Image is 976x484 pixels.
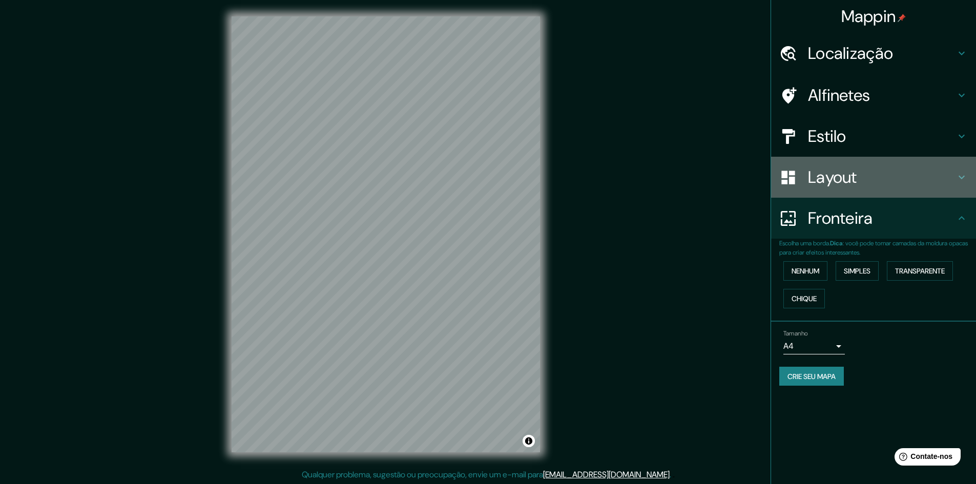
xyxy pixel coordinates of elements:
iframe: Iniciador de widget de ajuda [885,444,965,473]
font: Chique [792,294,817,303]
button: Simples [836,261,879,281]
font: Tamanho [783,329,808,338]
font: Mappin [841,6,896,27]
div: Estilo [771,116,976,157]
font: Transparente [895,266,945,276]
img: pin-icon.png [898,14,906,22]
font: Localização [808,43,893,64]
font: Fronteira [808,207,873,229]
div: A4 [783,338,845,354]
div: Alfinetes [771,75,976,116]
font: : você pode tornar camadas da moldura opacas para criar efeitos interessantes. [779,239,968,257]
font: Qualquer problema, sugestão ou preocupação, envie um e-mail para [302,469,543,480]
button: Chique [783,289,825,308]
font: Dica [830,239,843,247]
font: Simples [844,266,870,276]
font: Estilo [808,125,846,147]
button: Crie seu mapa [779,367,844,386]
font: Crie seu mapa [787,372,836,381]
button: Transparente [887,261,953,281]
div: Fronteira [771,198,976,239]
font: Alfinetes [808,85,870,106]
font: . [673,469,675,480]
button: Nenhum [783,261,827,281]
font: Layout [808,166,857,188]
font: Escolha uma borda. [779,239,830,247]
font: . [671,469,673,480]
font: Nenhum [792,266,819,276]
font: . [670,469,671,480]
div: Localização [771,33,976,74]
div: Layout [771,157,976,198]
button: Alternar atribuição [523,435,535,447]
a: [EMAIL_ADDRESS][DOMAIN_NAME] [543,469,670,480]
canvas: Mapa [232,16,540,452]
font: A4 [783,341,794,351]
